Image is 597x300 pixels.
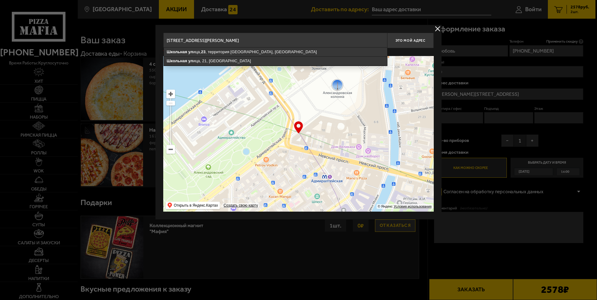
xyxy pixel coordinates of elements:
[164,57,387,65] ymaps: ица, 21, [GEOGRAPHIC_DATA]
[396,39,425,43] span: Это мой адрес
[188,49,193,54] ymaps: ул
[164,48,387,56] ymaps: ица, , территория [GEOGRAPHIC_DATA], [GEOGRAPHIC_DATA]
[201,49,205,54] ymaps: 23
[378,204,393,208] ymaps: © Яндекс
[163,50,251,55] p: Укажите дом на карте или в поле ввода
[222,203,259,208] a: Создать свою карту
[166,202,220,209] ymaps: Открыть в Яндекс.Картах
[174,202,218,209] ymaps: Открыть в Яндекс.Картах
[394,204,432,208] a: Условия использования
[167,59,187,63] ymaps: Школьная
[163,33,387,48] input: Введите адрес доставки
[387,33,434,48] button: Это мой адрес
[167,49,187,54] ymaps: Школьная
[188,59,193,63] ymaps: ул
[434,25,442,33] button: delivery type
